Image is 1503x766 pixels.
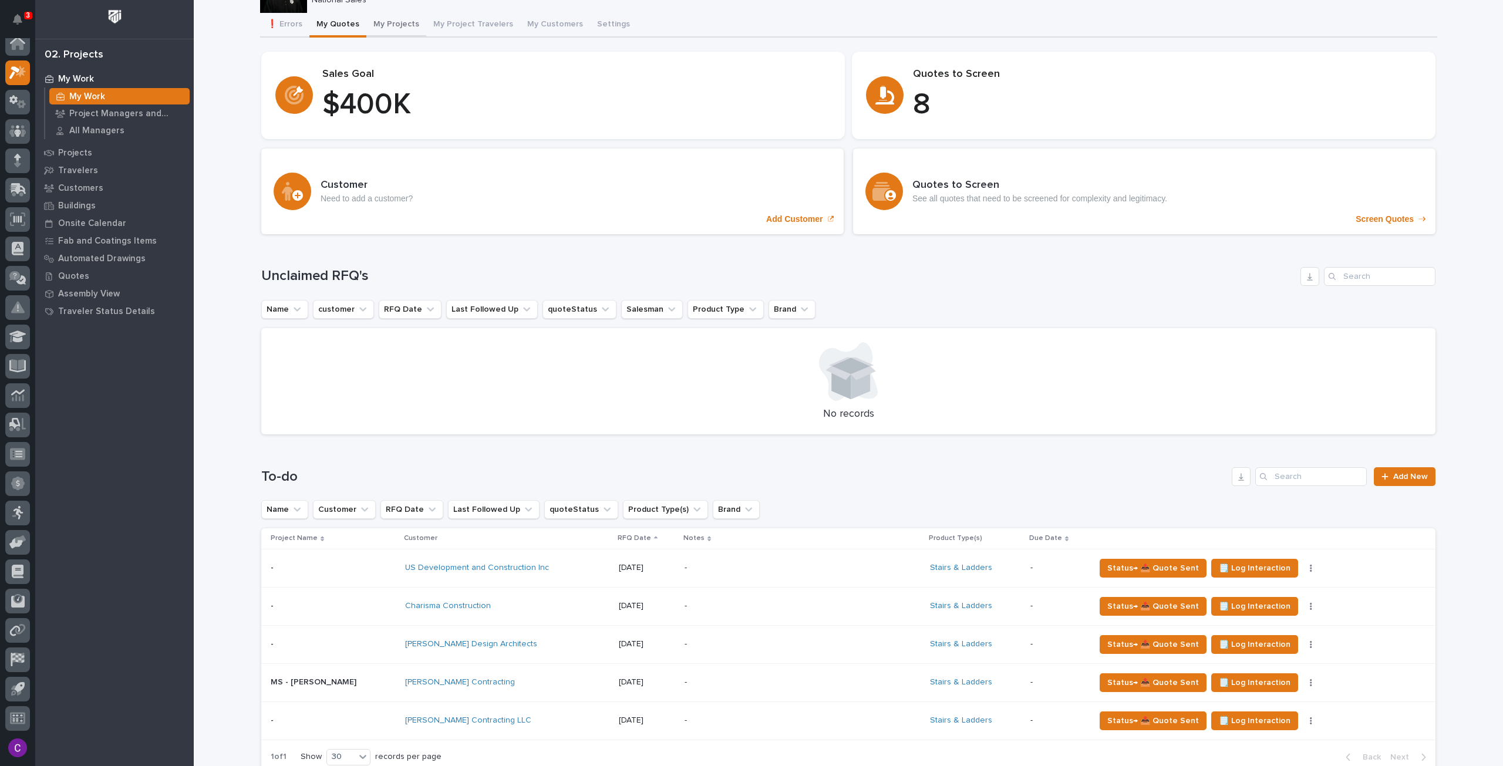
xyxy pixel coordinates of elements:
p: - [685,639,890,649]
a: Automated Drawings [35,249,194,267]
span: Back [1356,752,1381,762]
a: Stairs & Ladders [930,716,992,725]
a: Customers [35,179,194,197]
button: Product Type [688,300,764,319]
a: Stairs & Ladders [930,563,992,573]
p: Fab and Coatings Items [58,236,157,247]
button: Status→ 📤 Quote Sent [1100,597,1207,616]
tr: -- [PERSON_NAME] Contracting LLC [DATE]-Stairs & Ladders -Status→ 📤 Quote Sent🗒️ Log Interaction [261,701,1435,740]
div: Notifications3 [15,14,30,33]
span: Add New [1393,473,1428,481]
a: Stairs & Ladders [930,639,992,649]
p: Onsite Calendar [58,218,126,229]
span: Status→ 📤 Quote Sent [1107,561,1199,575]
p: Customers [58,183,103,194]
p: Automated Drawings [58,254,146,264]
a: My Work [45,88,194,104]
span: Status→ 📤 Quote Sent [1107,599,1199,613]
p: - [1030,716,1086,725]
a: Assembly View [35,285,194,302]
tr: -- US Development and Construction Inc [DATE]-Stairs & Ladders -Status→ 📤 Quote Sent🗒️ Log Intera... [261,549,1435,587]
p: Screen Quotes [1356,214,1414,224]
a: Traveler Status Details [35,302,194,320]
button: Back [1336,752,1386,762]
h1: Unclaimed RFQ's [261,268,1296,285]
span: 🗒️ Log Interaction [1219,676,1290,690]
p: Customer [404,532,437,545]
p: Product Type(s) [929,532,982,545]
button: customer [313,300,374,319]
a: Fab and Coatings Items [35,232,194,249]
p: - [685,716,890,725]
button: My Projects [366,13,426,38]
h3: Quotes to Screen [912,179,1167,192]
tr: -- Charisma Construction [DATE]-Stairs & Ladders -Status→ 📤 Quote Sent🗒️ Log Interaction [261,587,1435,625]
p: 8 [913,87,1421,123]
button: Settings [590,13,637,38]
a: [PERSON_NAME] Contracting [405,677,515,687]
p: Quotes [58,271,89,282]
img: Workspace Logo [104,6,126,28]
p: - [685,677,890,687]
p: [DATE] [619,563,675,573]
button: 🗒️ Log Interaction [1211,635,1298,654]
a: [PERSON_NAME] Contracting LLC [405,716,531,725]
p: 3 [26,11,30,19]
button: ❗ Errors [260,13,309,38]
input: Search [1324,267,1435,286]
p: RFQ Date [618,532,651,545]
input: Search [1255,467,1367,486]
button: My Quotes [309,13,366,38]
p: My Work [58,74,94,85]
button: Brand [713,500,760,519]
p: Need to add a customer? [321,194,413,204]
button: 🗒️ Log Interaction [1211,597,1298,616]
p: Projects [58,148,92,158]
span: 🗒️ Log Interaction [1219,714,1290,728]
span: Status→ 📤 Quote Sent [1107,637,1199,652]
tr: -- [PERSON_NAME] Design Architects [DATE]-Stairs & Ladders -Status→ 📤 Quote Sent🗒️ Log Interaction [261,625,1435,663]
p: My Work [69,92,105,102]
p: MS - [PERSON_NAME] [271,675,359,687]
button: 🗒️ Log Interaction [1211,711,1298,730]
p: Quotes to Screen [913,68,1421,81]
p: Travelers [58,166,98,176]
button: Status→ 📤 Quote Sent [1100,711,1207,730]
button: Next [1386,752,1435,762]
a: Add New [1374,467,1435,486]
button: Last Followed Up [448,500,540,519]
p: records per page [375,752,442,762]
button: Product Type(s) [623,500,708,519]
a: Add Customer [261,149,844,234]
p: - [271,561,276,573]
p: Add Customer [766,214,823,224]
p: [DATE] [619,677,675,687]
span: Status→ 📤 Quote Sent [1107,714,1199,728]
button: Notifications [5,7,30,32]
p: - [271,637,276,649]
button: 🗒️ Log Interaction [1211,673,1298,692]
p: - [1030,639,1086,649]
a: Project Managers and Engineers [45,105,194,122]
a: Quotes [35,267,194,285]
a: Screen Quotes [853,149,1435,234]
span: 🗒️ Log Interaction [1219,599,1290,613]
button: Name [261,300,308,319]
h1: To-do [261,468,1227,485]
p: Sales Goal [322,68,831,81]
p: - [271,713,276,725]
button: Name [261,500,308,519]
button: quoteStatus [542,300,616,319]
button: Last Followed Up [446,300,538,319]
p: All Managers [69,126,124,136]
h3: Customer [321,179,413,192]
p: Project Managers and Engineers [69,109,185,119]
p: Project Name [271,532,318,545]
a: Stairs & Ladders [930,677,992,687]
button: Salesman [621,300,683,319]
a: Travelers [35,161,194,179]
button: Status→ 📤 Quote Sent [1100,559,1207,578]
a: Charisma Construction [405,601,491,611]
button: users-avatar [5,735,30,760]
a: My Work [35,70,194,87]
